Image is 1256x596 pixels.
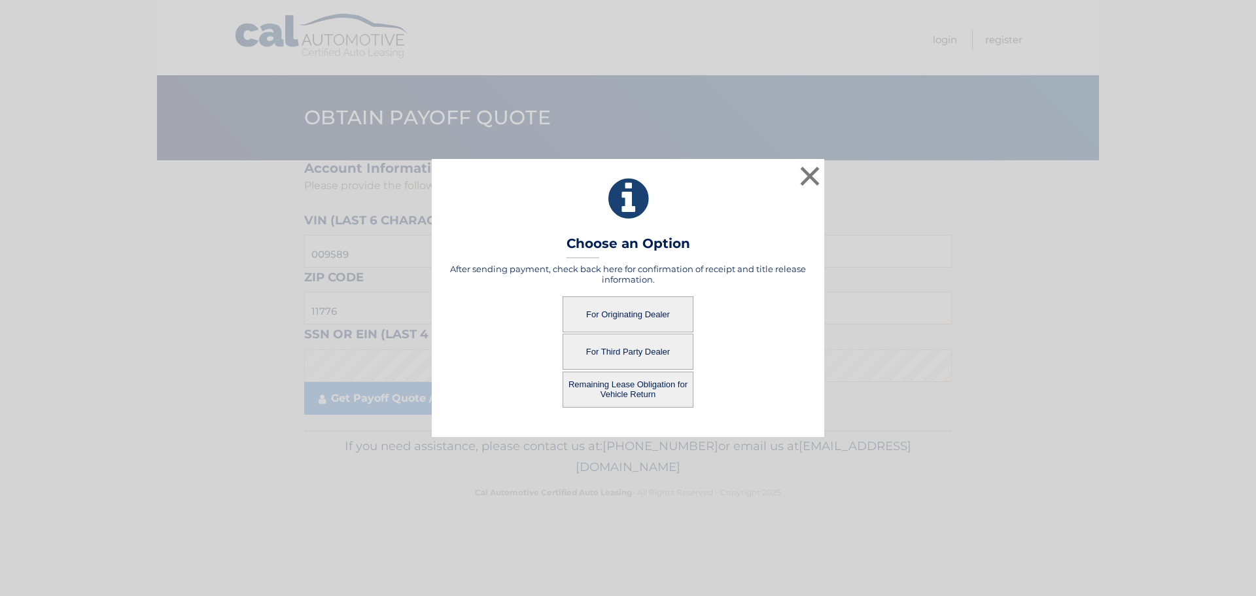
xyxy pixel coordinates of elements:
button: For Originating Dealer [563,296,693,332]
button: For Third Party Dealer [563,334,693,370]
button: × [797,163,823,189]
button: Remaining Lease Obligation for Vehicle Return [563,372,693,408]
h3: Choose an Option [567,236,690,258]
h5: After sending payment, check back here for confirmation of receipt and title release information. [448,264,808,285]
